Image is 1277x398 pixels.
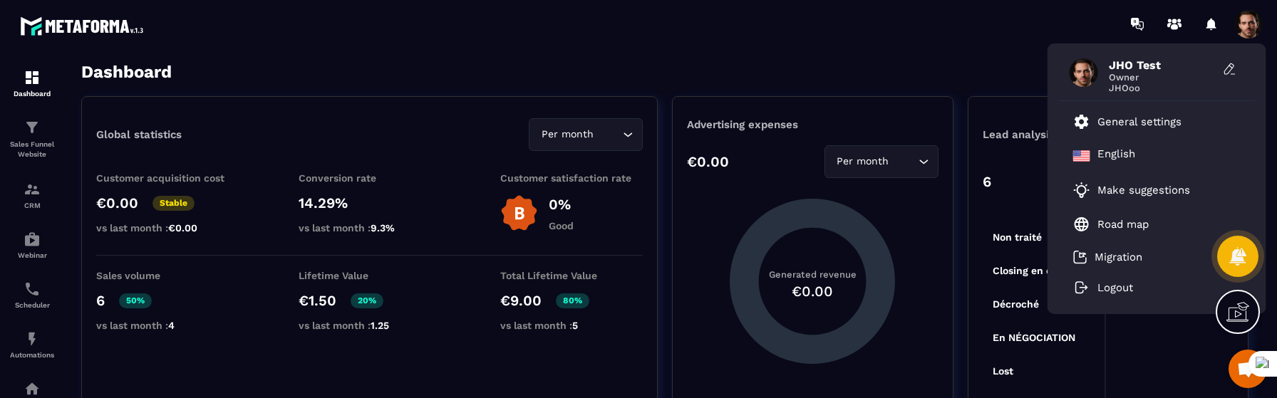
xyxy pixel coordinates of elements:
[152,196,195,211] p: Stable
[1073,250,1142,264] a: Migration
[24,380,41,397] img: automations
[24,281,41,298] img: scheduler
[24,181,41,198] img: formation
[549,220,574,231] p: Good
[4,301,61,309] p: Scheduler
[1073,182,1223,199] a: Make suggestions
[1097,281,1133,294] p: Logout
[500,270,643,281] p: Total Lifetime Value
[1109,83,1216,93] span: JHOoo
[1097,184,1190,197] p: Make suggestions
[993,231,1042,243] tspan: Non traité
[500,320,643,331] p: vs last month :
[96,128,182,141] p: Global statistics
[20,13,148,39] img: logo
[993,298,1039,310] tspan: Décroché
[1095,251,1142,263] p: Migration
[1097,147,1135,164] p: English
[538,127,596,142] span: Per month
[529,118,643,151] div: Search for option
[1097,115,1182,128] p: General settings
[993,332,1075,343] tspan: En NÉGOCIATION
[993,365,1013,377] tspan: Lost
[4,251,61,259] p: Webinar
[983,173,991,190] p: 6
[299,194,441,211] p: 14.29%
[96,270,239,281] p: Sales volume
[993,265,1073,277] tspan: Closing en cours
[834,154,892,169] span: Per month
[351,293,383,308] p: 20%
[81,62,172,82] h3: Dashboard
[4,90,61,98] p: Dashboard
[4,351,61,359] p: Automations
[96,320,239,331] p: vs last month :
[500,194,538,232] img: b-badge-o.b3b20ee6.svg
[687,153,729,170] p: €0.00
[596,127,619,142] input: Search for option
[4,108,61,170] a: formationformationSales Funnel Website
[1097,218,1149,231] p: Road map
[24,330,41,347] img: automations
[119,293,152,308] p: 50%
[824,145,939,178] div: Search for option
[1109,72,1216,83] span: Owner
[299,222,441,234] p: vs last month :
[24,119,41,136] img: formation
[4,170,61,220] a: formationformationCRM
[4,220,61,270] a: automationsautomationsWebinar
[4,140,61,159] p: Sales Funnel Website
[299,172,441,184] p: Conversion rate
[4,201,61,209] p: CRM
[168,222,197,234] span: €0.00
[96,292,105,309] p: 6
[96,194,138,211] p: €0.00
[299,320,441,331] p: vs last month :
[549,196,574,213] p: 0%
[4,58,61,108] a: formationformationDashboard
[96,222,239,234] p: vs last month :
[572,320,578,331] span: 5
[24,69,41,86] img: formation
[1109,58,1216,72] span: JHO Test
[1229,350,1267,388] div: Mở cuộc trò chuyện
[24,231,41,248] img: automations
[4,320,61,370] a: automationsautomationsAutomations
[687,118,938,131] p: Advertising expenses
[371,320,389,331] span: 1.25
[96,172,239,184] p: Customer acquisition cost
[1073,113,1182,130] a: General settings
[500,292,542,309] p: €9.00
[299,292,336,309] p: €1.50
[983,128,1108,141] p: Lead analysis
[299,270,441,281] p: Lifetime Value
[500,172,643,184] p: Customer satisfaction rate
[168,320,175,331] span: 4
[556,293,589,308] p: 80%
[371,222,395,234] span: 9.3%
[1073,216,1149,233] a: Road map
[892,154,915,169] input: Search for option
[4,270,61,320] a: schedulerschedulerScheduler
